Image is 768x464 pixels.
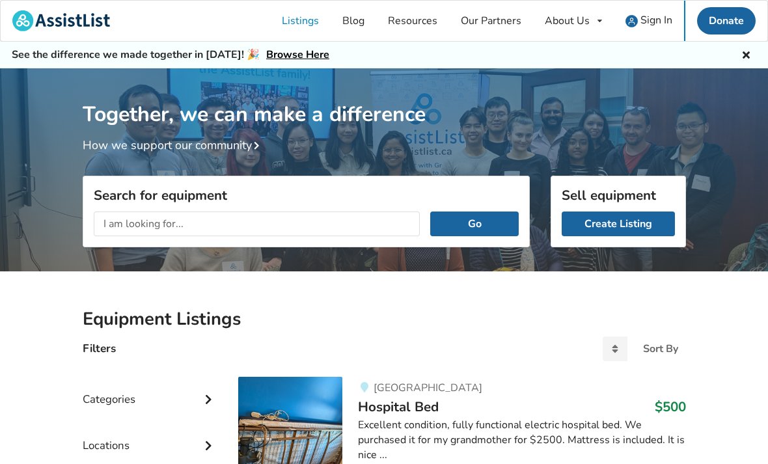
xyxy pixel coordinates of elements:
div: Sort By [643,344,678,354]
span: Hospital Bed [358,398,439,416]
h4: Filters [83,341,116,356]
h3: Search for equipment [94,187,519,204]
h3: Sell equipment [562,187,675,204]
button: Go [430,212,518,236]
a: Blog [331,1,376,41]
a: How we support our community [83,137,265,153]
a: user icon Sign In [614,1,684,41]
a: Browse Here [266,48,329,62]
a: Create Listing [562,212,675,236]
a: Listings [270,1,331,41]
div: Locations [83,413,218,459]
a: Our Partners [449,1,533,41]
span: [GEOGRAPHIC_DATA] [374,381,482,395]
img: assistlist-logo [12,10,110,31]
h1: Together, we can make a difference [83,68,686,128]
span: Sign In [640,13,672,27]
h3: $500 [655,398,686,415]
h5: See the difference we made together in [DATE]! 🎉 [12,48,329,62]
div: About Us [545,16,590,26]
input: I am looking for... [94,212,420,236]
div: Excellent condition, fully functional electric hospital bed. We purchased it for my grandmother f... [358,418,685,463]
a: Donate [697,7,756,34]
a: Resources [376,1,449,41]
div: Categories [83,366,218,413]
h2: Equipment Listings [83,308,686,331]
img: user icon [625,15,638,27]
